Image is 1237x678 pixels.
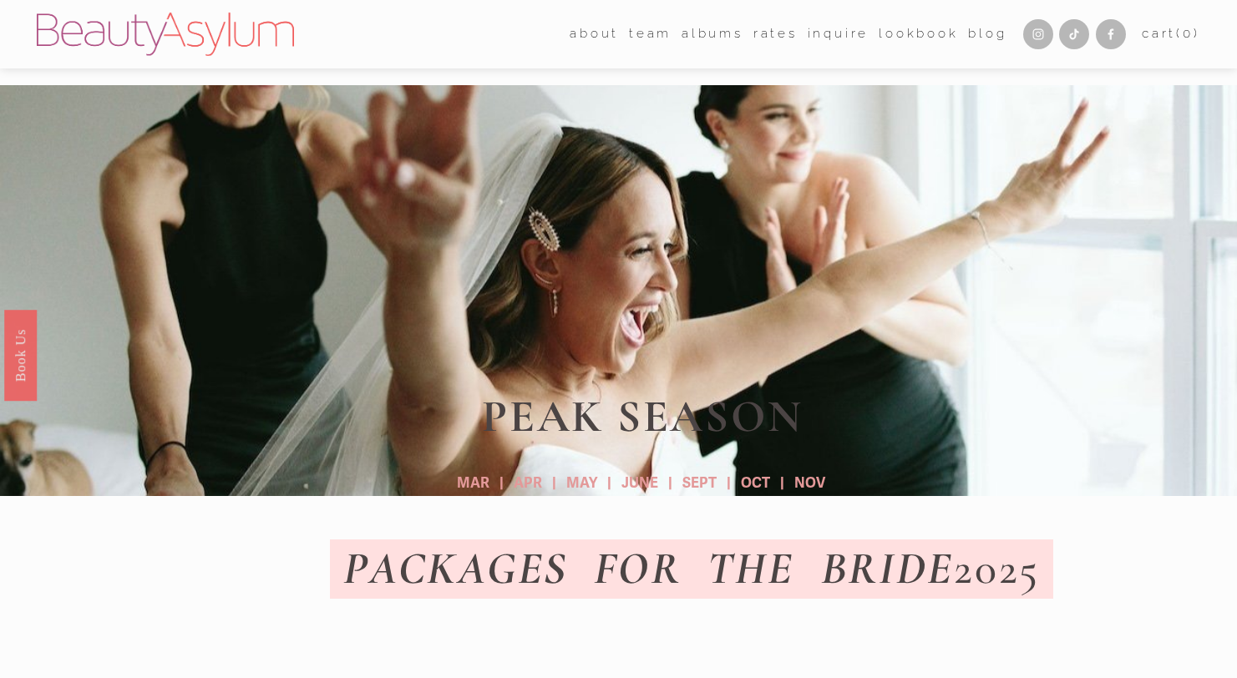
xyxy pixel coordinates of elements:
strong: MAR | APR | MAY | JUNE | SEPT | OCT | NOV [457,474,825,492]
a: folder dropdown [570,22,619,47]
a: Inquire [808,22,869,47]
span: team [629,23,672,45]
a: Rates [753,22,798,47]
strong: PEAK SEASON [482,389,804,444]
a: albums [682,22,743,47]
a: Blog [968,22,1006,47]
a: Facebook [1096,19,1126,49]
a: Instagram [1023,19,1053,49]
a: folder dropdown [629,22,672,47]
a: Lookbook [879,22,958,47]
span: about [570,23,619,45]
a: 0 items in cart [1142,23,1200,45]
h1: 2025 [330,544,1053,595]
span: ( ) [1176,26,1199,41]
img: Beauty Asylum | Bridal Hair &amp; Makeup Charlotte &amp; Atlanta [37,13,293,56]
em: PACKAGES FOR THE BRIDE [343,541,954,596]
a: Book Us [4,310,37,401]
span: 0 [1183,26,1194,41]
a: TikTok [1059,19,1089,49]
